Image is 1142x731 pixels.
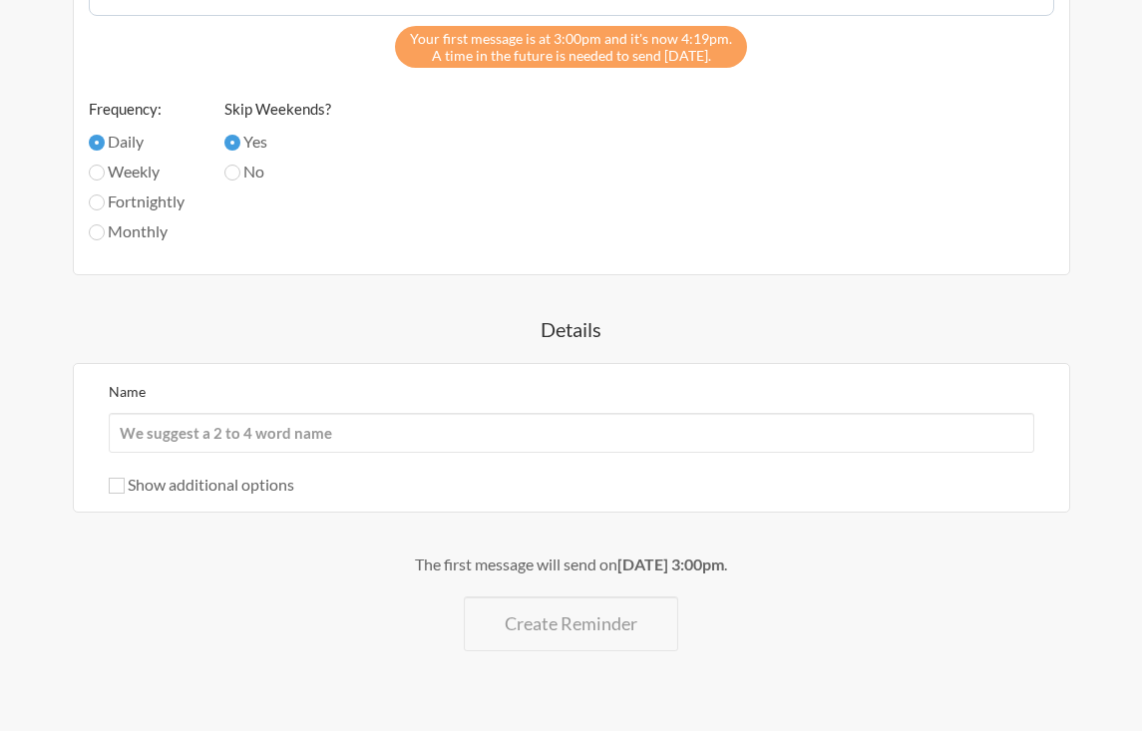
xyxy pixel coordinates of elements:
input: We suggest a 2 to 4 word name [109,413,1034,453]
label: Name [109,383,146,400]
label: Daily [89,130,185,154]
input: Yes [224,135,240,151]
label: No [224,160,331,183]
input: Daily [89,135,105,151]
strong: [DATE] 3:00pm [617,554,724,573]
button: Create Reminder [464,596,678,651]
label: Fortnightly [89,189,185,213]
label: Frequency: [89,98,185,121]
span: Your first message is at 3:00pm and it's now 4:19pm. [410,30,732,47]
input: Monthly [89,224,105,240]
label: Skip Weekends? [224,98,331,121]
input: Fortnightly [89,194,105,210]
input: No [224,165,240,181]
div: A time in the future is needed to send [DATE]. [395,26,747,68]
input: Weekly [89,165,105,181]
label: Weekly [89,160,185,183]
label: Show additional options [109,475,294,494]
h4: Details [60,315,1082,343]
input: Show additional options [109,478,125,494]
label: Monthly [89,219,185,243]
label: Yes [224,130,331,154]
div: The first message will send on . [60,552,1082,576]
